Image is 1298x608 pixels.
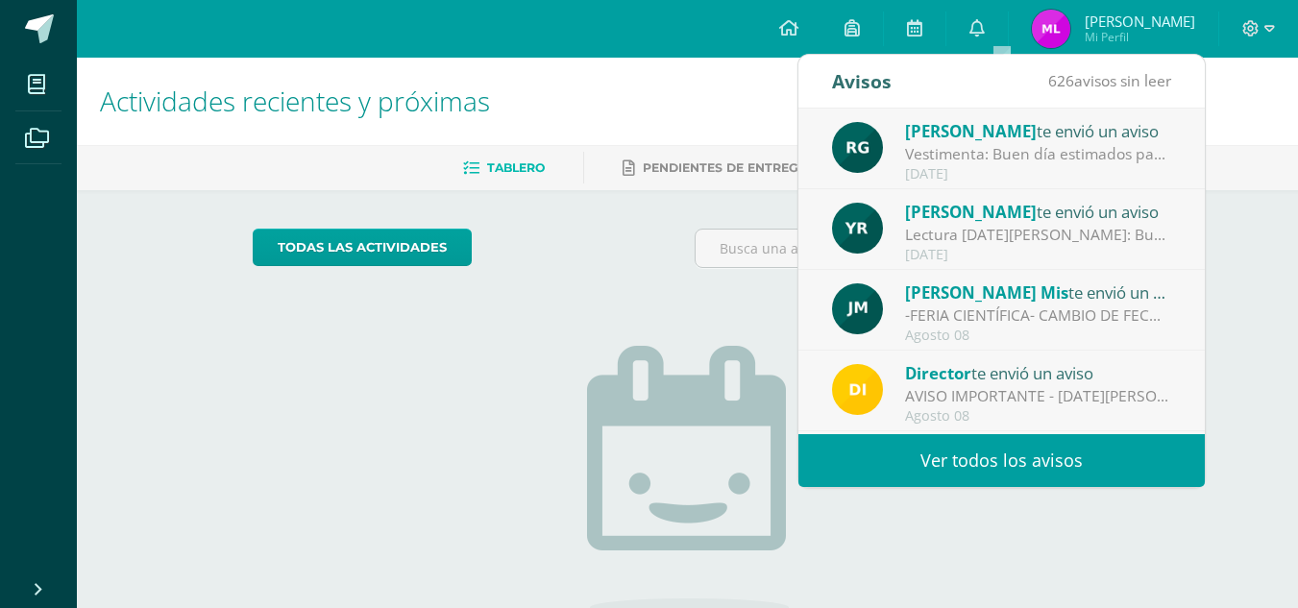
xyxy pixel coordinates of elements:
div: Avisos [832,55,892,108]
div: te envió un aviso [905,360,1172,385]
div: Agosto 08 [905,408,1172,425]
img: 6bd1f88eaa8f84a993684add4ac8f9ce.png [832,283,883,334]
span: 626 [1048,70,1074,91]
span: avisos sin leer [1048,70,1171,91]
div: Agosto 08 [905,328,1172,344]
div: [DATE] [905,247,1172,263]
span: [PERSON_NAME] Mis [905,281,1068,304]
img: 1a57c1efd1c5250435082d12d4aebb15.png [1032,10,1070,48]
span: Mi Perfil [1085,29,1195,45]
div: te envió un aviso [905,199,1172,224]
span: Actividades recientes y próximas [100,83,490,119]
input: Busca una actividad próxima aquí... [696,230,1121,267]
div: Vestimenta: Buen día estimados padres de familia y estudiantes. Espero que se encuentren muy bien... [905,143,1172,165]
span: Tablero [487,160,545,175]
img: f0b35651ae50ff9c693c4cbd3f40c4bb.png [832,364,883,415]
span: [PERSON_NAME] [1085,12,1195,31]
img: 765d7ba1372dfe42393184f37ff644ec.png [832,203,883,254]
img: 24ef3269677dd7dd963c57b86ff4a022.png [832,122,883,173]
span: [PERSON_NAME] [905,120,1037,142]
div: -FERIA CIENTÍFICA- CAMBIO DE FECHA-: Buena tarde queridos estudiantes espero se encuentren bien. ... [905,304,1172,327]
span: Pendientes de entrega [643,160,807,175]
div: AVISO IMPORTANTE - LUNES 11 DE AGOSTO: Estimados padres de familia y/o encargados: Les informamos... [905,385,1172,407]
div: te envió un aviso [905,118,1172,143]
a: Pendientes de entrega [623,153,807,183]
div: te envió un aviso [905,280,1172,304]
a: todas las Actividades [253,229,472,266]
span: [PERSON_NAME] [905,201,1037,223]
div: Lectura 11 de agosto: Buenos días Adjunto las instrucciones para trabajar el lunes 11 de agosto. ... [905,224,1172,246]
div: [DATE] [905,166,1172,182]
a: Ver todos los avisos [798,434,1205,487]
span: Director [905,362,971,384]
a: Tablero [463,153,545,183]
